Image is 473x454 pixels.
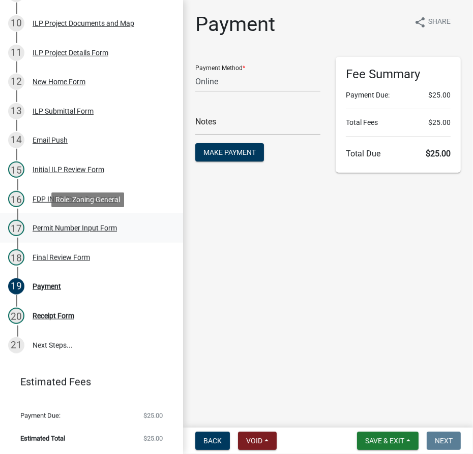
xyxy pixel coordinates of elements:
[8,308,24,324] div: 20
[33,224,117,232] div: Permit Number Input Form
[33,137,68,144] div: Email Push
[33,108,94,115] div: ILP Submittal Form
[8,132,24,148] div: 14
[203,437,222,445] span: Back
[20,435,65,442] span: Estimated Total
[435,437,453,445] span: Next
[33,254,90,261] div: Final Review Form
[195,12,275,37] h1: Payment
[346,67,451,82] h6: Fee Summary
[346,90,451,101] li: Payment Due:
[33,312,74,319] div: Receipt Form
[8,249,24,266] div: 18
[33,196,117,203] div: FDP INFO Sheet Document
[8,103,24,119] div: 13
[406,12,459,32] button: shareShare
[8,220,24,236] div: 17
[20,412,61,419] span: Payment Due:
[8,337,24,353] div: 21
[428,16,451,28] span: Share
[33,20,134,27] div: ILP Project Documents and Map
[33,49,108,56] div: ILP Project Details Form
[8,74,24,90] div: 12
[365,437,404,445] span: Save & Exit
[414,16,426,28] i: share
[238,432,277,450] button: Void
[428,117,451,128] span: $25.00
[8,15,24,31] div: 10
[8,372,167,392] a: Estimated Fees
[143,435,163,442] span: $25.00
[203,148,256,156] span: Make Payment
[8,45,24,61] div: 11
[427,432,461,450] button: Next
[51,192,124,207] div: Role: Zoning General
[33,166,104,173] div: Initial ILP Review Form
[195,432,230,450] button: Back
[8,278,24,295] div: 19
[357,432,419,450] button: Save & Exit
[8,161,24,178] div: 15
[33,283,61,290] div: Payment
[33,78,85,85] div: New Home Form
[346,149,451,158] h6: Total Due
[428,90,451,101] span: $25.00
[426,149,451,158] span: $25.00
[246,437,262,445] span: Void
[143,412,163,419] span: $25.00
[8,191,24,207] div: 16
[195,143,264,161] button: Make Payment
[346,117,451,128] li: Total Fees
